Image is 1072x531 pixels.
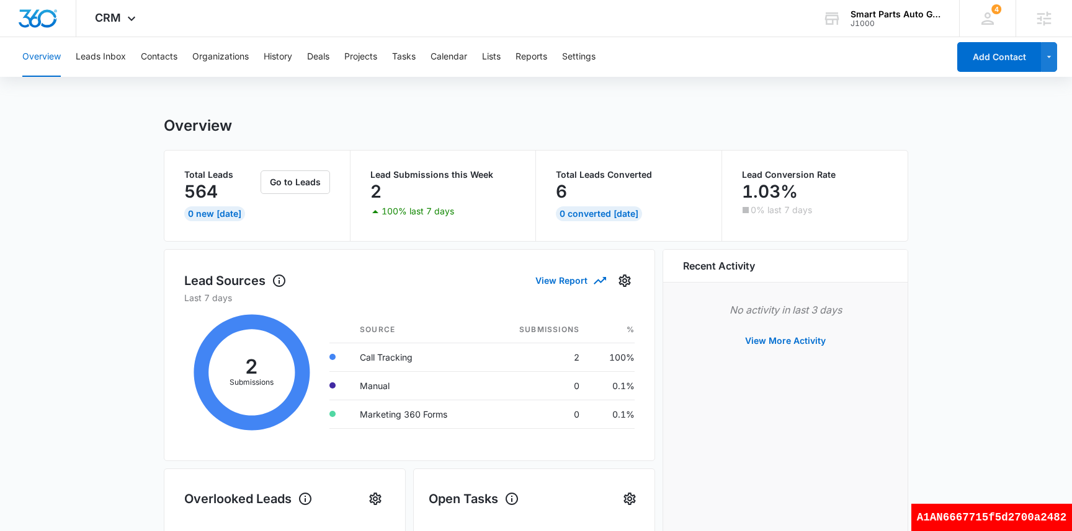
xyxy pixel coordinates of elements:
[991,4,1001,14] span: 4
[851,19,941,28] div: account id
[487,343,589,371] td: 2
[911,504,1072,531] div: A1AN6667715f5d2700a2482
[350,371,487,400] td: Manual
[589,343,635,371] td: 100%
[307,37,329,77] button: Deals
[184,182,218,201] p: 564
[365,489,385,509] button: Settings
[264,37,292,77] button: History
[562,37,596,77] button: Settings
[487,371,589,400] td: 0
[516,37,547,77] button: Reports
[370,182,382,201] p: 2
[615,271,635,291] button: Settings
[589,317,635,343] th: %
[184,206,245,221] div: 0 New [DATE]
[164,116,232,135] h1: Overview
[429,489,519,508] h1: Open Tasks
[742,170,888,179] p: Lead Conversion Rate
[589,400,635,428] td: 0.1%
[535,270,605,291] button: View Report
[556,170,702,179] p: Total Leads Converted
[184,170,258,179] p: Total Leads
[589,371,635,400] td: 0.1%
[350,400,487,428] td: Marketing 360 Forms
[350,343,487,371] td: Call Tracking
[22,37,61,77] button: Overview
[392,37,416,77] button: Tasks
[184,271,287,290] h1: Lead Sources
[261,177,330,187] a: Go to Leads
[851,9,941,19] div: account name
[991,4,1001,14] div: notifications count
[76,37,126,77] button: Leads Inbox
[95,11,121,24] span: CRM
[370,170,516,179] p: Lead Submissions this Week
[556,182,567,201] p: 6
[487,400,589,428] td: 0
[751,206,812,214] p: 0% last 7 days
[482,37,501,77] button: Lists
[184,291,635,304] p: Last 7 days
[487,317,589,343] th: Submissions
[683,258,755,273] h6: Recent Activity
[556,206,642,221] div: 0 Converted [DATE]
[184,489,313,508] h1: Overlooked Leads
[620,489,640,509] button: Settings
[141,37,177,77] button: Contacts
[957,42,1041,72] button: Add Contact
[382,207,454,216] p: 100% last 7 days
[261,170,330,194] button: Go to Leads
[683,302,888,317] p: No activity in last 3 days
[733,326,838,356] button: View More Activity
[350,317,487,343] th: Source
[344,37,377,77] button: Projects
[742,182,798,201] p: 1.03%
[192,37,249,77] button: Organizations
[431,37,467,77] button: Calendar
